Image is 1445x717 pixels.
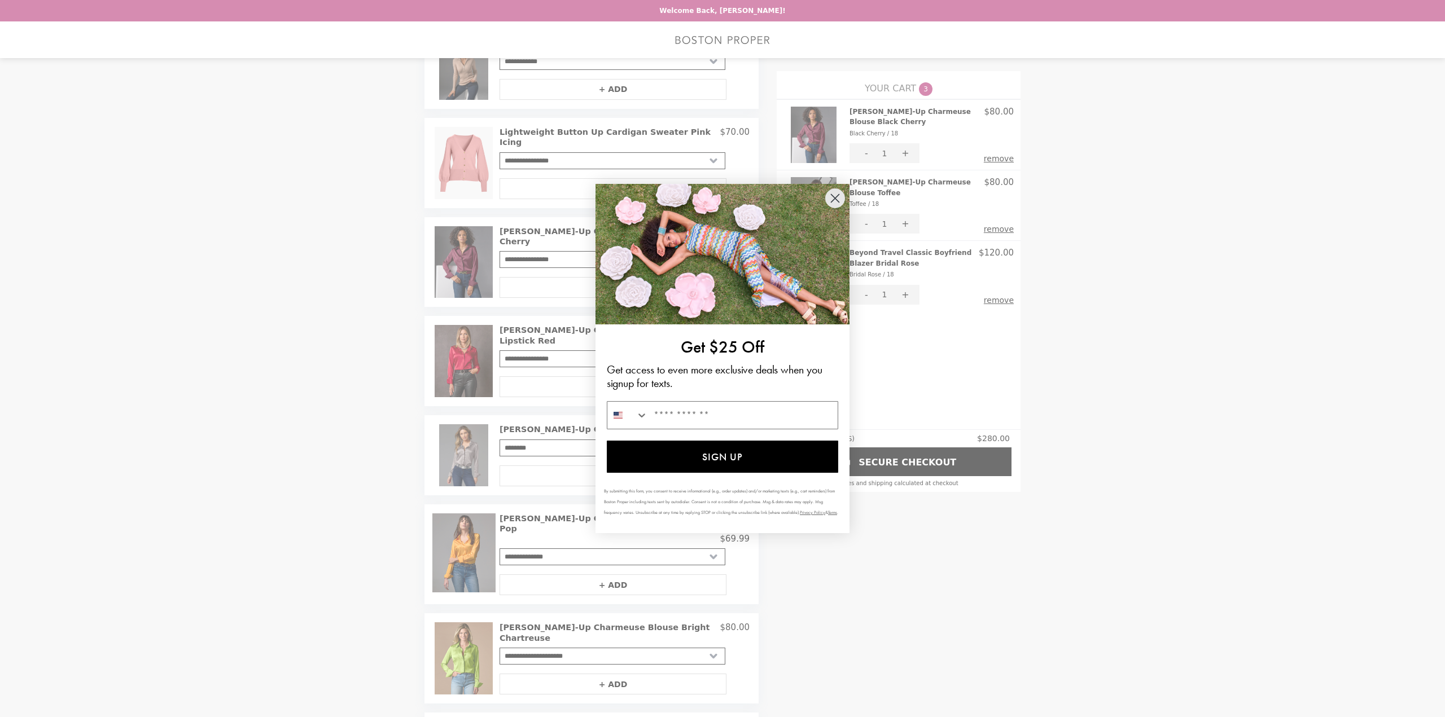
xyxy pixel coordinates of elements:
[607,363,822,390] span: Get access to even more exclusive deals when you signup for texts.
[614,411,623,420] img: United States
[800,510,825,515] a: Privacy Policy
[681,337,764,357] span: Get $25 Off
[607,402,648,429] button: Search Countries
[595,184,850,324] img: Welcome
[825,188,845,208] button: Close dialog
[607,441,838,473] button: SIGN UP
[828,510,837,515] a: Terms
[604,489,838,515] p: By submitting this form, you consent to receive informational (e.g., order updates) and/or market...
